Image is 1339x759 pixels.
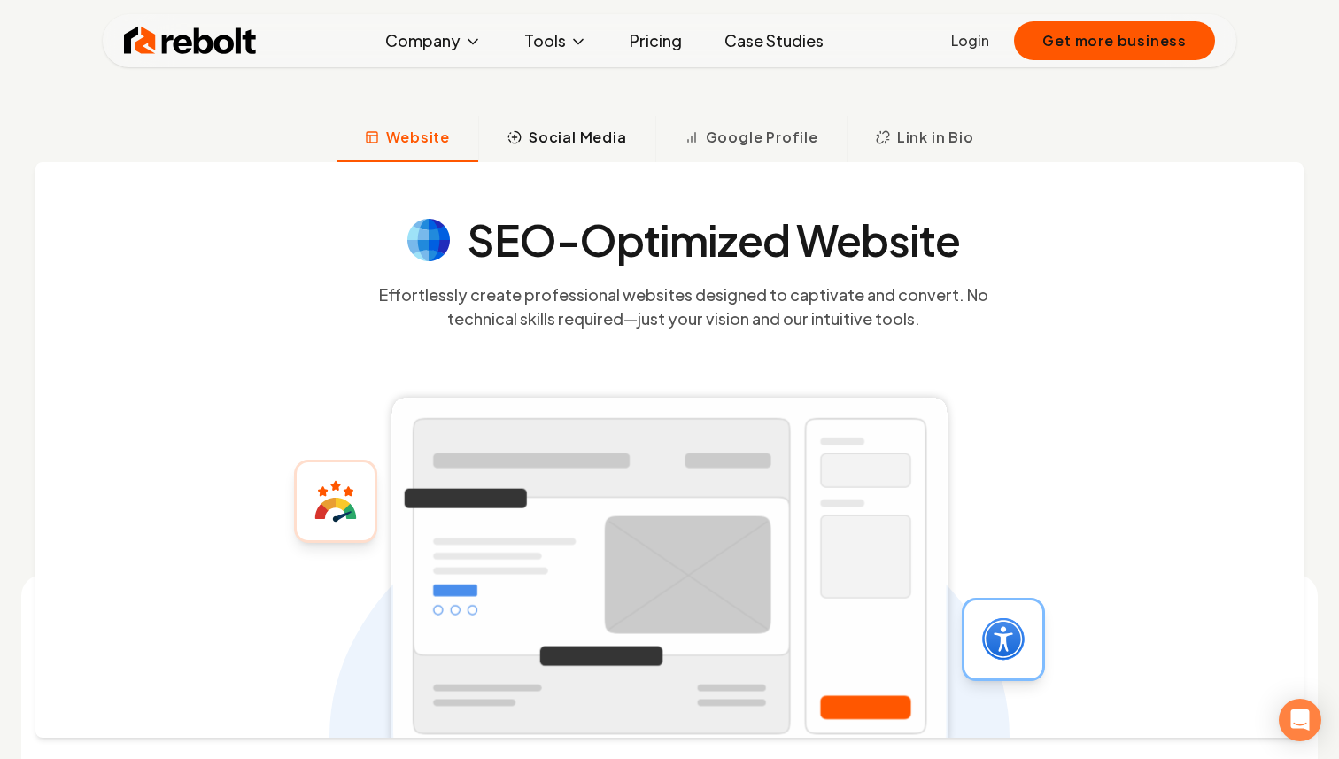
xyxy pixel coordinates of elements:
[1279,699,1321,741] div: Open Intercom Messenger
[386,127,450,148] span: Website
[478,116,655,162] button: Social Media
[706,127,818,148] span: Google Profile
[371,23,496,58] button: Company
[529,127,627,148] span: Social Media
[710,23,838,58] a: Case Studies
[655,116,847,162] button: Google Profile
[468,219,960,261] h4: SEO-Optimized Website
[615,23,696,58] a: Pricing
[124,23,257,58] img: Rebolt Logo
[951,30,989,51] a: Login
[337,116,478,162] button: Website
[847,116,1002,162] button: Link in Bio
[1014,21,1215,60] button: Get more business
[510,23,601,58] button: Tools
[897,127,974,148] span: Link in Bio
